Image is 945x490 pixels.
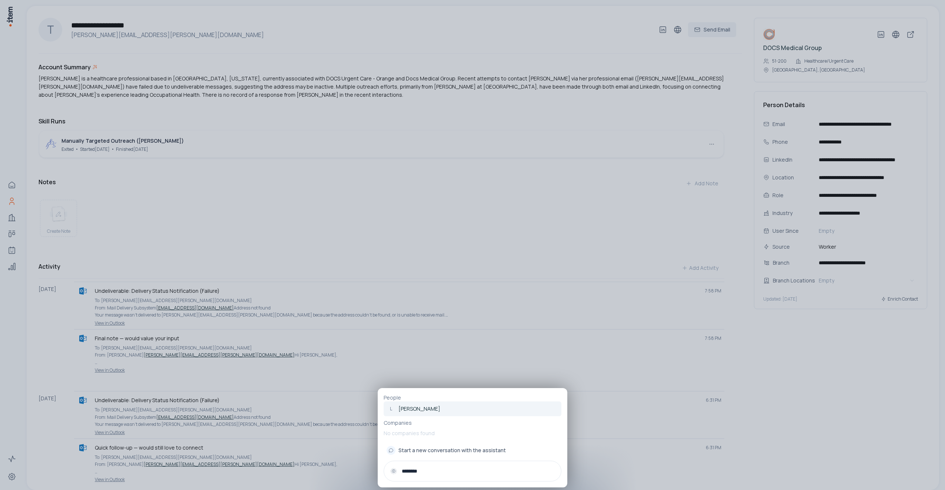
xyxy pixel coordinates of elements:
span: Start a new conversation with the assistant [398,447,506,454]
a: L[PERSON_NAME] [384,401,561,416]
p: [PERSON_NAME] [398,405,440,413]
div: L [387,404,395,413]
p: Companies [384,419,561,427]
div: PeopleL[PERSON_NAME]CompaniesNo companies foundStart a new conversation with the assistant [378,388,567,487]
button: Start a new conversation with the assistant [384,443,561,458]
p: No companies found [384,427,561,440]
p: People [384,394,561,401]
